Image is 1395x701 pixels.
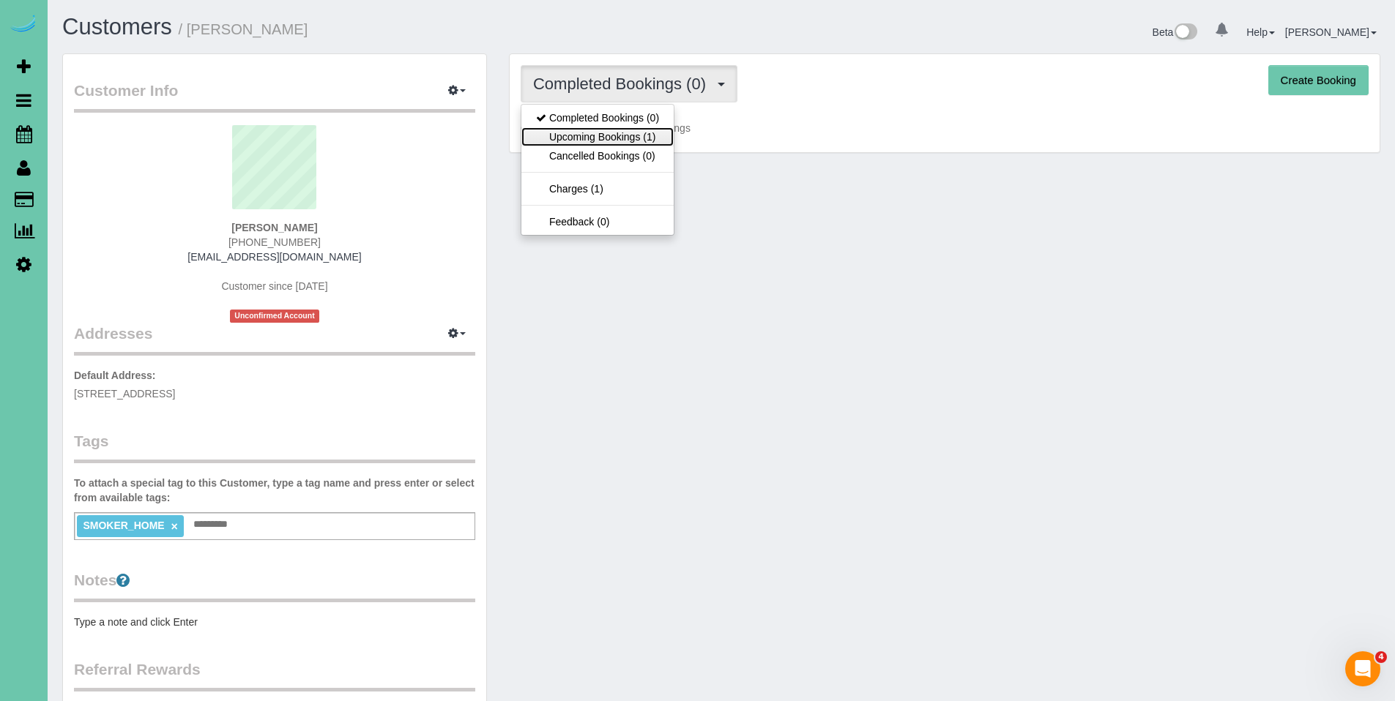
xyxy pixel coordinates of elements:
[74,476,475,505] label: To attach a special tag to this Customer, type a tag name and press enter or select from availabl...
[74,659,475,691] legend: Referral Rewards
[521,121,1369,135] p: Customer has 0 Completed Bookings
[179,21,308,37] small: / [PERSON_NAME]
[74,80,475,113] legend: Customer Info
[1173,23,1197,42] img: New interface
[533,75,713,93] span: Completed Bookings (0)
[74,388,175,400] span: [STREET_ADDRESS]
[74,430,475,463] legend: Tags
[1375,651,1387,663] span: 4
[221,280,327,292] span: Customer since [DATE]
[1345,651,1380,686] iframe: Intercom live chat
[187,251,361,263] a: [EMAIL_ADDRESS][DOMAIN_NAME]
[1285,26,1377,38] a: [PERSON_NAME]
[74,368,156,383] label: Default Address:
[74,615,475,629] pre: Type a note and click Enter
[1153,26,1198,38] a: Beta
[1246,26,1275,38] a: Help
[228,236,321,248] span: [PHONE_NUMBER]
[74,569,475,602] legend: Notes
[1268,65,1369,96] button: Create Booking
[521,65,737,102] button: Completed Bookings (0)
[521,146,674,165] a: Cancelled Bookings (0)
[230,310,319,322] span: Unconfirmed Account
[9,15,38,35] img: Automaid Logo
[171,520,178,533] a: ×
[521,108,674,127] a: Completed Bookings (0)
[521,127,674,146] a: Upcoming Bookings (1)
[231,222,317,233] strong: [PERSON_NAME]
[62,14,172,40] a: Customers
[83,520,164,531] span: SMOKER_HOME
[521,212,674,231] a: Feedback (0)
[521,179,674,198] a: Charges (1)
